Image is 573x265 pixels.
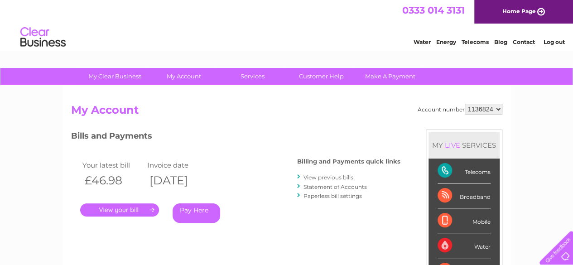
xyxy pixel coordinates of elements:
a: Blog [494,39,507,45]
th: [DATE] [145,171,210,190]
a: Paperless bill settings [303,193,362,199]
a: View previous bills [303,174,353,181]
div: MY SERVICES [429,132,500,158]
a: Services [215,68,290,85]
a: Pay Here [173,203,220,223]
div: Mobile [438,208,491,233]
a: Water [414,39,431,45]
a: Statement of Accounts [303,183,367,190]
h3: Bills and Payments [71,130,400,145]
a: Customer Help [284,68,359,85]
img: logo.png [20,24,66,51]
h2: My Account [71,104,502,121]
td: Invoice date [145,159,210,171]
div: Broadband [438,183,491,208]
a: Telecoms [462,39,489,45]
a: My Clear Business [77,68,152,85]
div: Clear Business is a trading name of Verastar Limited (registered in [GEOGRAPHIC_DATA] No. 3667643... [73,5,501,44]
a: My Account [146,68,221,85]
a: Energy [436,39,456,45]
th: £46.98 [80,171,145,190]
a: 0333 014 3131 [402,5,465,16]
div: Account number [418,104,502,115]
div: LIVE [443,141,462,149]
a: . [80,203,159,217]
td: Your latest bill [80,159,145,171]
div: Water [438,233,491,258]
div: Telecoms [438,159,491,183]
a: Contact [513,39,535,45]
a: Make A Payment [353,68,428,85]
a: Log out [543,39,564,45]
h4: Billing and Payments quick links [297,158,400,165]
